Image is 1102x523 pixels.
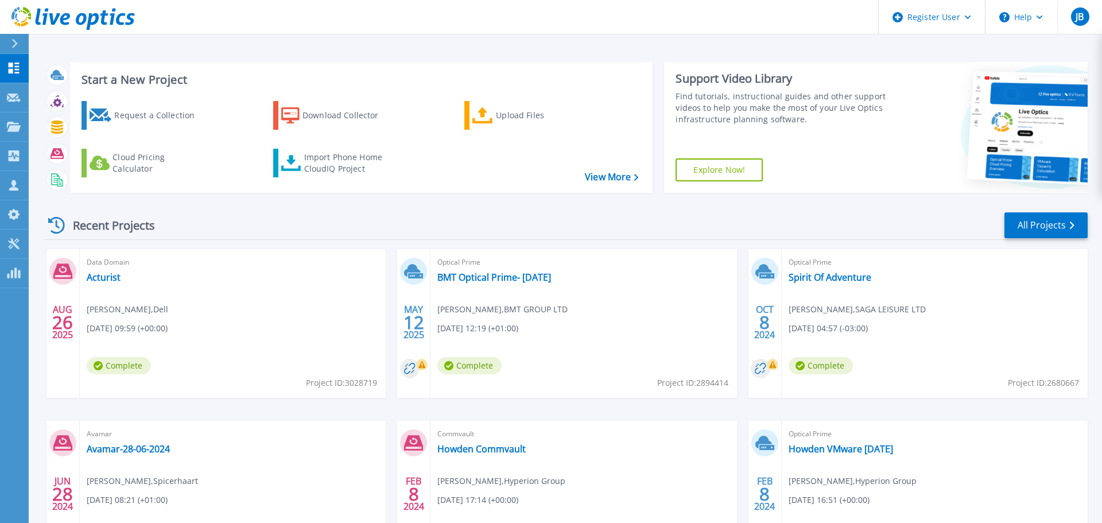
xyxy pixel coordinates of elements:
[403,473,425,515] div: FEB 2024
[114,104,206,127] div: Request a Collection
[789,322,868,335] span: [DATE] 04:57 (-03:00)
[789,256,1081,269] span: Optical Prime
[437,303,568,316] span: [PERSON_NAME] , BMT GROUP LTD
[52,489,73,499] span: 28
[52,473,73,515] div: JUN 2024
[87,357,151,374] span: Complete
[759,317,770,327] span: 8
[87,256,379,269] span: Data Domain
[52,317,73,327] span: 26
[754,301,775,343] div: OCT 2024
[437,357,502,374] span: Complete
[789,443,893,455] a: Howden VMware [DATE]
[87,494,168,506] span: [DATE] 08:21 (+01:00)
[306,377,377,389] span: Project ID: 3028719
[112,152,204,175] div: Cloud Pricing Calculator
[759,489,770,499] span: 8
[87,475,198,487] span: [PERSON_NAME] , Spicerhaart
[676,158,763,181] a: Explore Now!
[87,428,379,440] span: Avamar
[754,473,775,515] div: FEB 2024
[676,91,891,125] div: Find tutorials, instructional guides and other support videos to help you make the most of your L...
[82,101,209,130] a: Request a Collection
[437,322,518,335] span: [DATE] 12:19 (+01:00)
[87,443,170,455] a: Avamar-28-06-2024
[1076,12,1084,21] span: JB
[403,301,425,343] div: MAY 2025
[273,101,401,130] a: Download Collector
[657,377,728,389] span: Project ID: 2894414
[437,256,730,269] span: Optical Prime
[789,494,870,506] span: [DATE] 16:51 (+00:00)
[44,211,170,239] div: Recent Projects
[87,322,168,335] span: [DATE] 09:59 (+00:00)
[302,104,394,127] div: Download Collector
[789,303,926,316] span: [PERSON_NAME] , SAGA LEISURE LTD
[87,272,121,283] a: Acturist
[437,494,518,506] span: [DATE] 17:14 (+00:00)
[585,172,638,183] a: View More
[789,357,853,374] span: Complete
[82,73,638,86] h3: Start a New Project
[437,443,526,455] a: Howden Commvault
[304,152,394,175] div: Import Phone Home CloudIQ Project
[496,104,588,127] div: Upload Files
[52,301,73,343] div: AUG 2025
[409,489,419,499] span: 8
[676,71,891,86] div: Support Video Library
[437,475,565,487] span: [PERSON_NAME] , Hyperion Group
[1004,212,1088,238] a: All Projects
[82,149,209,177] a: Cloud Pricing Calculator
[464,101,592,130] a: Upload Files
[87,303,168,316] span: [PERSON_NAME] , Dell
[1008,377,1079,389] span: Project ID: 2680667
[789,428,1081,440] span: Optical Prime
[789,475,917,487] span: [PERSON_NAME] , Hyperion Group
[437,272,551,283] a: BMT Optical Prime- [DATE]
[789,272,871,283] a: Spirit Of Adventure
[437,428,730,440] span: Commvault
[403,317,424,327] span: 12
